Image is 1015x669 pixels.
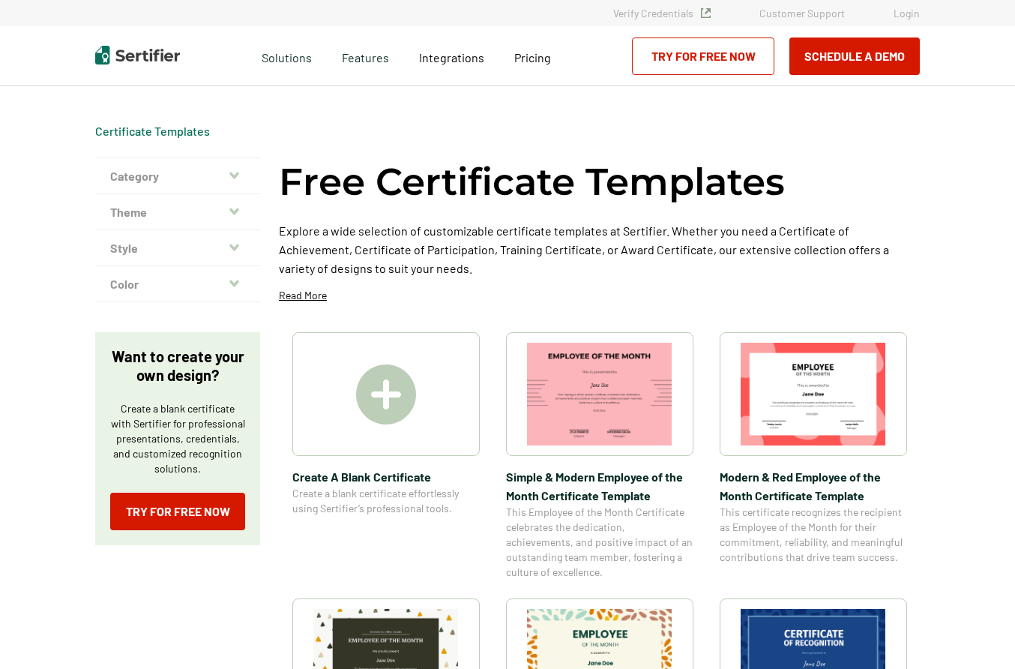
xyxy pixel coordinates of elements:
img: Verified [701,8,711,18]
span: Simple & Modern Employee of the Month Certificate Template [506,467,693,505]
p: Want to create your own design? [110,347,245,385]
img: Sertifier | Digital Credentialing Platform [95,46,180,64]
button: Theme [95,194,260,230]
img: Simple & Modern Employee of the Month Certificate Template [527,343,672,445]
span: Certificate Templates [95,124,210,139]
a: Modern & Red Employee of the Month Certificate TemplateModern & Red Employee of the Month Certifi... [720,332,907,580]
img: Modern & Red Employee of the Month Certificate Template [741,343,886,445]
span: Modern & Red Employee of the Month Certificate Template [720,467,907,505]
span: This certificate recognizes the recipient as Employee of the Month for their commitment, reliabil... [720,505,907,565]
a: Try for Free Now [632,37,774,75]
h1: Free Certificate Templates [279,157,785,206]
span: Pricing [514,50,551,64]
div: Breadcrumb [95,124,210,139]
p: Explore a wide selection of customizable certificate templates at Sertifier. Whether you need a C... [279,221,920,277]
p: Read More [279,288,327,303]
span: Create A Blank Certificate [292,467,480,486]
span: Integrations [419,50,484,64]
img: Create A Blank Certificate [356,364,416,424]
a: Pricing [514,46,551,65]
button: Style [95,230,260,266]
a: Certificate Templates [95,124,210,138]
button: Category [95,158,260,194]
span: Create a blank certificate effortlessly using Sertifier’s professional tools. [292,486,480,516]
a: Try for Free Now [110,493,245,530]
a: Verify Credentials [613,7,711,19]
span: This Employee of the Month Certificate celebrates the dedication, achievements, and positive impa... [506,505,693,580]
a: Integrations [419,46,484,65]
span: Solutions [262,46,312,65]
button: Color [95,266,260,302]
span: Features [342,46,389,65]
a: Simple & Modern Employee of the Month Certificate TemplateSimple & Modern Employee of the Month C... [506,332,693,580]
p: Create a blank certificate with Sertifier for professional presentations, credentials, and custom... [110,401,245,476]
a: Login [894,7,920,19]
a: Customer Support [759,7,845,19]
